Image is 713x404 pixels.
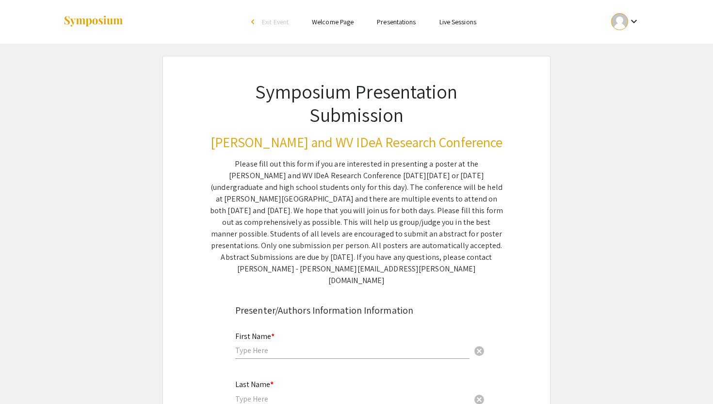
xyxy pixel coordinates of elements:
[63,15,124,28] img: Symposium by ForagerOne
[470,341,489,360] button: Clear
[210,158,503,286] div: Please fill out this form if you are interested in presenting a poster at the [PERSON_NAME] and W...
[235,331,275,341] mat-label: First Name
[210,80,503,126] h1: Symposium Presentation Submission
[262,17,289,26] span: Exit Event
[439,17,476,26] a: Live Sessions
[601,11,650,33] button: Expand account dropdown
[251,19,257,25] div: arrow_back_ios
[628,16,640,27] mat-icon: Expand account dropdown
[377,17,416,26] a: Presentations
[312,17,354,26] a: Welcome Page
[672,360,706,397] iframe: Chat
[473,345,485,357] span: cancel
[210,134,503,151] h3: [PERSON_NAME] and WV IDeA Research Conference
[235,379,274,389] mat-label: Last Name
[235,345,470,355] input: Type Here
[235,394,470,404] input: Type Here
[235,303,478,318] div: Presenter/Authors Information Information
